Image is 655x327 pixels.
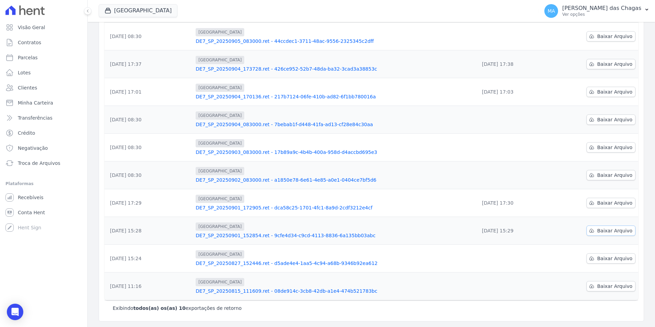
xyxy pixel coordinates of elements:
[3,51,85,64] a: Parcelas
[3,206,85,219] a: Conta Hent
[196,177,473,183] a: DE7_SP_20250902_083000.ret - a1850e78-6e61-4e85-a0e1-0404ce7bf5d6
[133,305,186,311] b: todos(as) os(as) 10
[104,161,193,189] td: [DATE] 08:30
[597,283,632,290] span: Baixar Arquivo
[597,172,632,179] span: Baixar Arquivo
[18,24,45,31] span: Visão Geral
[597,116,632,123] span: Baixar Arquivo
[18,114,52,121] span: Transferências
[18,160,60,167] span: Troca de Arquivos
[562,12,641,17] p: Ver opções
[104,189,193,217] td: [DATE] 17:29
[104,50,193,78] td: [DATE] 17:37
[597,255,632,262] span: Baixar Arquivo
[104,217,193,245] td: [DATE] 15:28
[547,9,555,13] span: MA
[99,4,177,17] button: [GEOGRAPHIC_DATA]
[18,54,38,61] span: Parcelas
[3,36,85,49] a: Contratos
[597,227,632,234] span: Baixar Arquivo
[597,199,632,206] span: Baixar Arquivo
[3,66,85,80] a: Lotes
[104,78,193,106] td: [DATE] 17:01
[597,61,632,68] span: Baixar Arquivo
[3,191,85,204] a: Recebíveis
[586,142,635,153] a: Baixar Arquivo
[196,149,473,156] a: DE7_SP_20250903_083000.ret - 17b89a9c-4b4b-400a-958d-d4accbd695e3
[3,21,85,34] a: Visão Geral
[196,84,244,92] span: [GEOGRAPHIC_DATA]
[3,96,85,110] a: Minha Carteira
[18,145,48,152] span: Negativação
[597,33,632,40] span: Baixar Arquivo
[3,81,85,95] a: Clientes
[562,5,641,12] p: [PERSON_NAME] das Chagas
[196,167,244,175] span: [GEOGRAPHIC_DATA]
[477,50,556,78] td: [DATE] 17:38
[586,31,635,41] a: Baixar Arquivo
[586,226,635,236] a: Baixar Arquivo
[539,1,655,21] button: MA [PERSON_NAME] das Chagas Ver opções
[196,121,473,128] a: DE7_SP_20250904_083000.ret - 7bebab1f-d448-41fa-ad13-cf28e84c30aa
[18,99,53,106] span: Minha Carteira
[196,93,473,100] a: DE7_SP_20250904_170136.ret - 217b7124-06fe-410b-ad82-6f1bb780016a
[477,189,556,217] td: [DATE] 17:30
[104,23,193,50] td: [DATE] 08:30
[104,245,193,272] td: [DATE] 15:24
[477,78,556,106] td: [DATE] 17:03
[586,253,635,264] a: Baixar Arquivo
[18,39,41,46] span: Contratos
[3,126,85,140] a: Crédito
[586,87,635,97] a: Baixar Arquivo
[3,111,85,125] a: Transferências
[18,194,44,201] span: Recebíveis
[586,170,635,180] a: Baixar Arquivo
[196,260,473,267] a: DE7_SP_20250827_152446.ret - d5ade4e4-1aa5-4c94-a68b-9346b92ea612
[104,272,193,300] td: [DATE] 11:16
[18,69,31,76] span: Lotes
[477,217,556,245] td: [DATE] 15:29
[7,304,23,320] div: Open Intercom Messenger
[104,134,193,161] td: [DATE] 08:30
[586,114,635,125] a: Baixar Arquivo
[196,195,244,203] span: [GEOGRAPHIC_DATA]
[196,28,244,36] span: [GEOGRAPHIC_DATA]
[586,59,635,69] a: Baixar Arquivo
[196,38,473,45] a: DE7_SP_20250905_083000.ret - 44ccdec1-3711-48ac-9556-2325345c2dff
[104,106,193,134] td: [DATE] 08:30
[586,281,635,291] a: Baixar Arquivo
[5,180,82,188] div: Plataformas
[18,84,37,91] span: Clientes
[196,65,473,72] a: DE7_SP_20250904_173728.ret - 426ce952-52b7-48da-ba32-3cad3a38853c
[196,278,244,286] span: [GEOGRAPHIC_DATA]
[196,204,473,211] a: DE7_SP_20250901_172905.ret - dca58c25-1701-4fc1-8a9d-2cdf3212e4cf
[196,56,244,64] span: [GEOGRAPHIC_DATA]
[597,88,632,95] span: Baixar Arquivo
[18,209,45,216] span: Conta Hent
[196,232,473,239] a: DE7_SP_20250901_152854.ret - 9cfe4d34-c9cd-4113-8836-6a135bb03abc
[18,130,35,136] span: Crédito
[196,139,244,147] span: [GEOGRAPHIC_DATA]
[3,156,85,170] a: Troca de Arquivos
[196,111,244,120] span: [GEOGRAPHIC_DATA]
[196,222,244,231] span: [GEOGRAPHIC_DATA]
[3,141,85,155] a: Negativação
[113,305,242,312] p: Exibindo exportações de retorno
[586,198,635,208] a: Baixar Arquivo
[196,288,473,294] a: DE7_SP_20250815_111609.ret - 08de914c-3cb8-42db-a1e4-474b521783bc
[196,250,244,258] span: [GEOGRAPHIC_DATA]
[597,144,632,151] span: Baixar Arquivo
